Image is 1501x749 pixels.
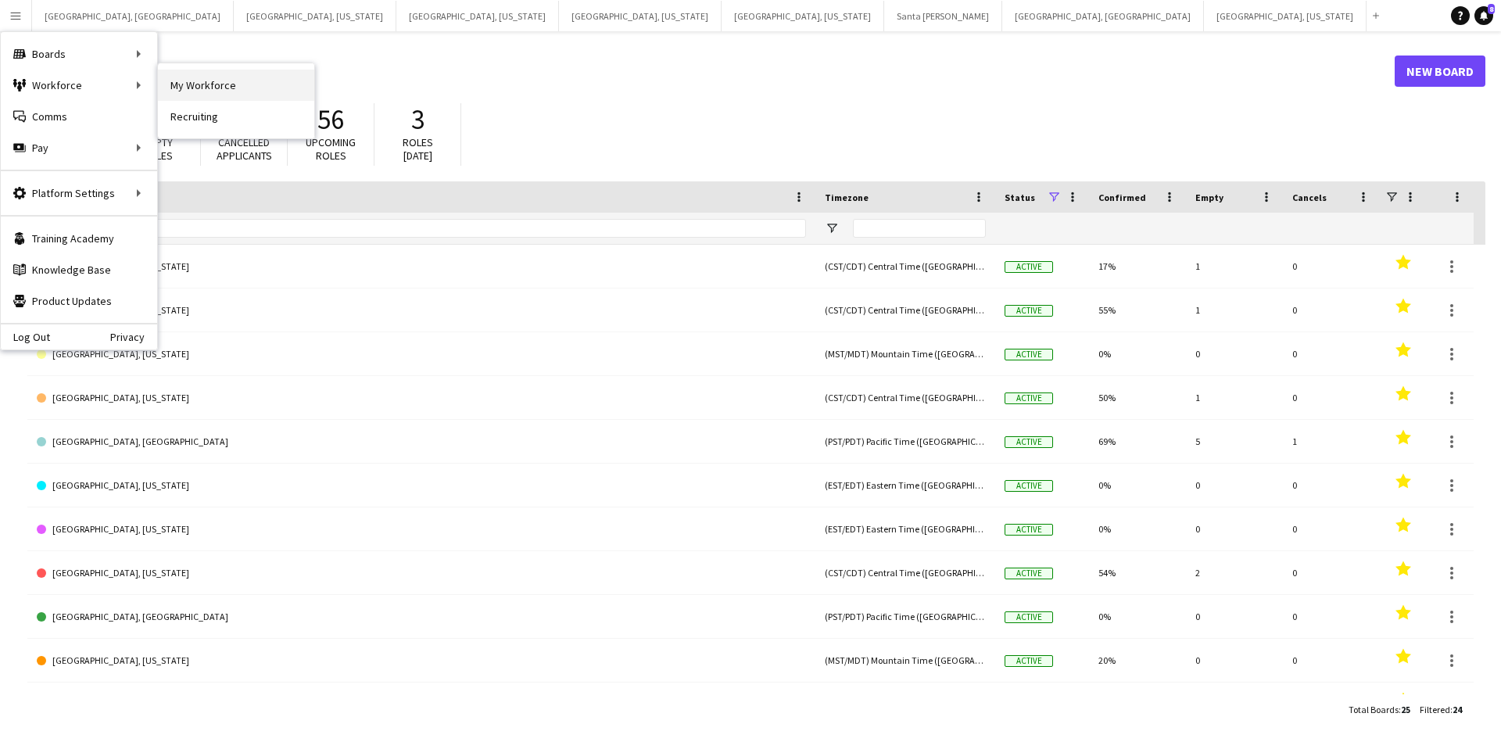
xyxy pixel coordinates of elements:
[1186,420,1283,463] div: 5
[1395,56,1485,87] a: New Board
[1005,349,1053,360] span: Active
[37,464,806,507] a: [GEOGRAPHIC_DATA], [US_STATE]
[317,102,344,137] span: 56
[559,1,722,31] button: [GEOGRAPHIC_DATA], [US_STATE]
[1098,192,1146,203] span: Confirmed
[1,254,157,285] a: Knowledge Base
[815,420,995,463] div: (PST/PDT) Pacific Time ([GEOGRAPHIC_DATA] & [GEOGRAPHIC_DATA])
[1005,611,1053,623] span: Active
[1089,595,1186,638] div: 0%
[1283,288,1380,331] div: 0
[234,1,396,31] button: [GEOGRAPHIC_DATA], [US_STATE]
[1186,245,1283,288] div: 1
[1420,694,1462,725] div: :
[815,245,995,288] div: (CST/CDT) Central Time ([GEOGRAPHIC_DATA] & [GEOGRAPHIC_DATA])
[1089,639,1186,682] div: 20%
[825,192,869,203] span: Timezone
[1204,1,1367,31] button: [GEOGRAPHIC_DATA], [US_STATE]
[722,1,884,31] button: [GEOGRAPHIC_DATA], [US_STATE]
[37,507,806,551] a: [GEOGRAPHIC_DATA], [US_STATE]
[1453,704,1462,715] span: 24
[158,101,314,132] a: Recruiting
[1,38,157,70] div: Boards
[1,223,157,254] a: Training Academy
[27,59,1395,83] h1: Boards
[884,1,1002,31] button: Santa [PERSON_NAME]
[1,177,157,209] div: Platform Settings
[1,132,157,163] div: Pay
[815,507,995,550] div: (EST/EDT) Eastern Time ([GEOGRAPHIC_DATA] & [GEOGRAPHIC_DATA])
[1186,683,1283,726] div: 0
[1283,595,1380,638] div: 0
[815,683,995,726] div: (PST/PDT) Pacific Time ([GEOGRAPHIC_DATA] & [GEOGRAPHIC_DATA])
[37,332,806,376] a: [GEOGRAPHIC_DATA], [US_STATE]
[1283,507,1380,550] div: 0
[1186,288,1283,331] div: 1
[815,464,995,507] div: (EST/EDT) Eastern Time ([GEOGRAPHIC_DATA] & [GEOGRAPHIC_DATA])
[815,288,995,331] div: (CST/CDT) Central Time ([GEOGRAPHIC_DATA] & [GEOGRAPHIC_DATA])
[1089,288,1186,331] div: 55%
[37,376,806,420] a: [GEOGRAPHIC_DATA], [US_STATE]
[1089,332,1186,375] div: 0%
[396,1,559,31] button: [GEOGRAPHIC_DATA], [US_STATE]
[1283,464,1380,507] div: 0
[1005,192,1035,203] span: Status
[158,70,314,101] a: My Workforce
[1,70,157,101] div: Workforce
[1283,245,1380,288] div: 0
[1,331,50,343] a: Log Out
[1488,4,1495,14] span: 8
[1283,376,1380,419] div: 0
[37,683,806,726] a: [GEOGRAPHIC_DATA], [GEOGRAPHIC_DATA]
[1089,245,1186,288] div: 17%
[1005,305,1053,317] span: Active
[1420,704,1450,715] span: Filtered
[815,551,995,594] div: (CST/CDT) Central Time ([GEOGRAPHIC_DATA] & [GEOGRAPHIC_DATA])
[65,219,806,238] input: Board name Filter Input
[1283,332,1380,375] div: 0
[1186,507,1283,550] div: 0
[1292,192,1327,203] span: Cancels
[853,219,986,238] input: Timezone Filter Input
[1005,480,1053,492] span: Active
[1,101,157,132] a: Comms
[1401,704,1410,715] span: 25
[1186,639,1283,682] div: 0
[1005,524,1053,536] span: Active
[1349,704,1399,715] span: Total Boards
[37,551,806,595] a: [GEOGRAPHIC_DATA], [US_STATE]
[1283,420,1380,463] div: 1
[825,221,839,235] button: Open Filter Menu
[37,288,806,332] a: [GEOGRAPHIC_DATA], [US_STATE]
[37,595,806,639] a: [GEOGRAPHIC_DATA], [GEOGRAPHIC_DATA]
[1089,683,1186,726] div: 0%
[1474,6,1493,25] a: 8
[815,595,995,638] div: (PST/PDT) Pacific Time ([GEOGRAPHIC_DATA] & [GEOGRAPHIC_DATA])
[815,332,995,375] div: (MST/MDT) Mountain Time ([GEOGRAPHIC_DATA] & [GEOGRAPHIC_DATA])
[1186,551,1283,594] div: 2
[403,135,433,163] span: Roles [DATE]
[411,102,425,137] span: 3
[815,639,995,682] div: (MST/MDT) Mountain Time ([GEOGRAPHIC_DATA] & [GEOGRAPHIC_DATA])
[37,639,806,683] a: [GEOGRAPHIC_DATA], [US_STATE]
[1005,568,1053,579] span: Active
[1089,551,1186,594] div: 54%
[217,135,272,163] span: Cancelled applicants
[37,420,806,464] a: [GEOGRAPHIC_DATA], [GEOGRAPHIC_DATA]
[1005,392,1053,404] span: Active
[1283,551,1380,594] div: 0
[37,245,806,288] a: [GEOGRAPHIC_DATA], [US_STATE]
[1283,683,1380,726] div: 0
[1,285,157,317] a: Product Updates
[1195,192,1223,203] span: Empty
[815,376,995,419] div: (CST/CDT) Central Time ([GEOGRAPHIC_DATA] & [GEOGRAPHIC_DATA])
[1283,639,1380,682] div: 0
[1186,464,1283,507] div: 0
[1186,332,1283,375] div: 0
[1002,1,1204,31] button: [GEOGRAPHIC_DATA], [GEOGRAPHIC_DATA]
[1349,694,1410,725] div: :
[1186,376,1283,419] div: 1
[1005,436,1053,448] span: Active
[306,135,356,163] span: Upcoming roles
[1186,595,1283,638] div: 0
